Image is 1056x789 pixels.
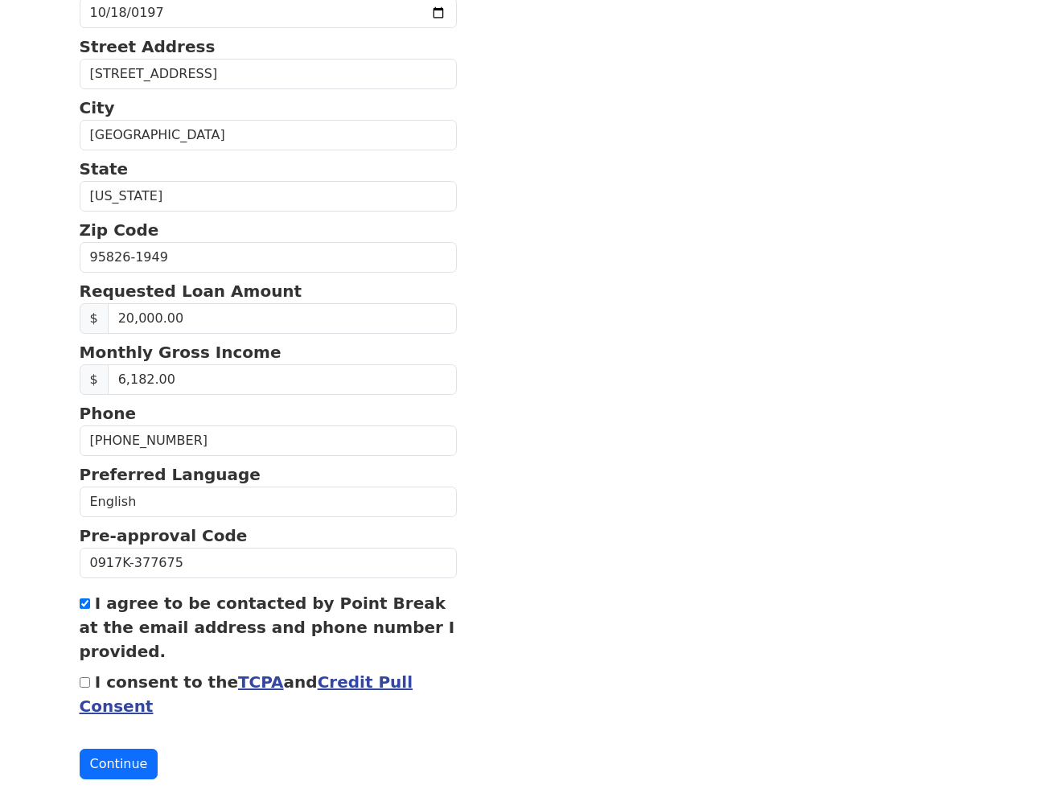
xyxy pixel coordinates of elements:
[80,425,458,456] input: Phone
[108,364,458,395] input: Monthly Gross Income
[108,303,458,334] input: Requested Loan Amount
[80,672,413,716] label: I consent to the and
[80,159,129,179] strong: State
[80,281,302,301] strong: Requested Loan Amount
[80,364,109,395] span: $
[80,59,458,89] input: Street Address
[80,749,158,779] button: Continue
[80,404,136,423] strong: Phone
[80,242,458,273] input: Zip Code
[80,37,216,56] strong: Street Address
[80,220,159,240] strong: Zip Code
[80,98,115,117] strong: City
[80,465,261,484] strong: Preferred Language
[80,340,458,364] p: Monthly Gross Income
[80,526,248,545] strong: Pre-approval Code
[238,672,284,692] a: TCPA
[80,303,109,334] span: $
[80,120,458,150] input: City
[80,548,458,578] input: Pre-approval Code
[80,594,455,661] label: I agree to be contacted by Point Break at the email address and phone number I provided.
